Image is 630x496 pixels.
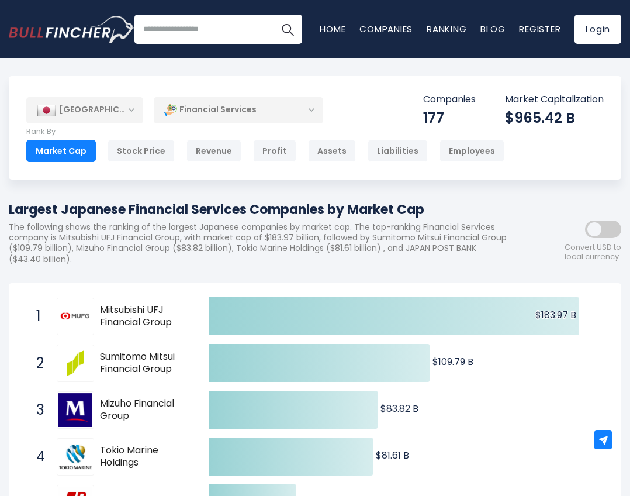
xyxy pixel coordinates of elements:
[30,447,42,467] span: 4
[26,140,96,162] div: Market Cap
[432,355,473,368] text: $109.79 B
[9,16,135,43] img: Bullfincher logo
[30,400,42,420] span: 3
[100,304,188,329] span: Mitsubishi UFJ Financial Group
[58,308,92,325] img: Mitsubishi UFJ Financial Group
[154,97,323,123] div: Financial Services
[100,445,188,469] span: Tokio Marine Holdings
[519,23,560,35] a: Register
[58,346,92,380] img: Sumitomo Mitsui Financial Group
[574,15,621,44] a: Login
[100,398,188,422] span: Mizuho Financial Group
[30,306,42,326] span: 1
[565,243,621,263] span: Convert USD to local currency
[505,94,604,106] p: Market Capitalization
[368,140,428,162] div: Liabilities
[108,140,175,162] div: Stock Price
[359,23,413,35] a: Companies
[535,308,576,322] text: $183.97 B
[308,140,356,162] div: Assets
[58,393,92,427] img: Mizuho Financial Group
[427,23,466,35] a: Ranking
[423,94,476,106] p: Companies
[376,449,409,462] text: $81.61 B
[253,140,296,162] div: Profit
[9,200,516,219] h1: Largest Japanese Financial Services Companies by Market Cap
[30,353,42,373] span: 2
[186,140,241,162] div: Revenue
[505,109,604,127] div: $965.42 B
[320,23,345,35] a: Home
[273,15,302,44] button: Search
[26,97,143,123] div: [GEOGRAPHIC_DATA]
[58,444,92,470] img: Tokio Marine Holdings
[26,127,504,137] p: Rank By
[423,109,476,127] div: 177
[9,222,516,264] p: The following shows the ranking of the largest Japanese companies by market cap. The top-ranking ...
[439,140,504,162] div: Employees
[100,351,188,376] span: Sumitomo Mitsui Financial Group
[9,16,134,43] a: Go to homepage
[380,402,418,415] text: $83.82 B
[480,23,505,35] a: Blog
